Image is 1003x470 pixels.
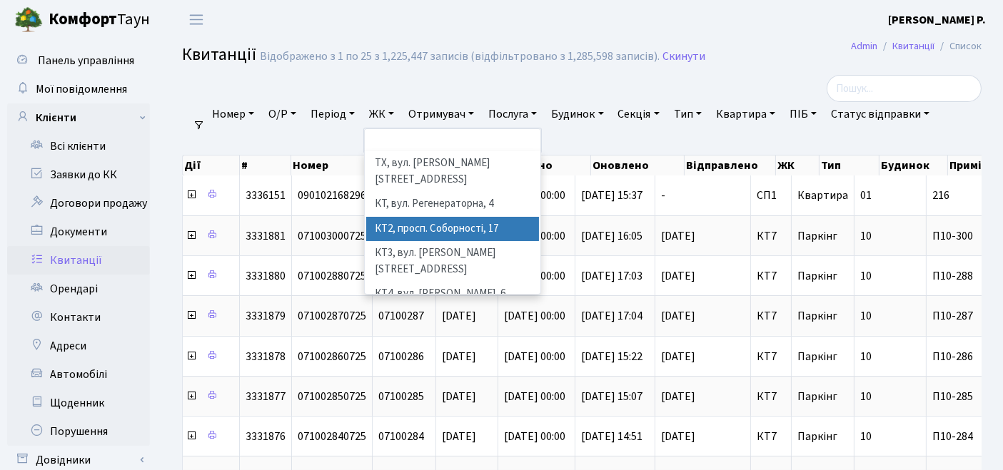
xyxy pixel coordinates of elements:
span: [DATE] [661,391,745,402]
span: [DATE] [442,308,476,324]
span: [DATE] 15:22 [581,349,642,364]
span: [DATE] [661,351,745,362]
span: Панель управління [38,53,134,68]
span: [DATE] [661,270,745,282]
a: Всі клієнти [7,132,150,160]
input: Пошук... [827,75,982,102]
th: Створено [498,155,591,175]
li: Список [934,39,982,54]
a: [PERSON_NAME] Р. [888,11,986,29]
span: 071003000725 [298,228,366,244]
span: [DATE] 17:04 [581,308,642,324]
a: Договори продажу [7,189,150,218]
a: Орендарі [7,275,150,303]
span: 3331881 [246,228,286,244]
th: Відправлено [685,155,775,175]
a: Статус відправки [825,102,935,126]
th: Оновлено [591,155,685,175]
span: [DATE] 15:07 [581,389,642,404]
span: [DATE] 00:00 [504,429,565,444]
div: Відображено з 1 по 25 з 1,225,447 записів (відфільтровано з 1,285,598 записів). [260,50,660,63]
span: [DATE] [661,310,745,322]
li: КТ4, вул. [PERSON_NAME], 6 [366,282,540,307]
a: Послуга [483,102,543,126]
span: Мої повідомлення [36,81,127,97]
span: КТ7 [757,431,785,442]
a: Клієнти [7,103,150,132]
span: 071002850725 [298,389,366,404]
span: [DATE] [442,429,476,444]
a: Номер [206,102,260,126]
span: Паркінг [797,308,837,324]
li: КТ2, просп. Соборності, 17 [366,217,540,242]
a: Контакти [7,303,150,332]
li: ТХ, вул. [PERSON_NAME][STREET_ADDRESS] [366,151,540,192]
th: # [240,155,291,175]
span: КТ7 [757,270,785,282]
span: [DATE] 00:00 [504,389,565,404]
span: - [661,190,745,201]
span: 071002870725 [298,308,366,324]
b: Комфорт [49,8,117,31]
span: 3331880 [246,268,286,284]
span: 10 [860,349,872,364]
span: [DATE] 00:00 [504,349,565,364]
span: 07100285 [378,389,424,404]
a: Період [305,102,361,126]
span: [DATE] 00:00 [504,308,565,324]
a: ЖК [363,102,400,126]
span: Паркінг [797,389,837,404]
span: 071002840725 [298,429,366,444]
li: КТ, вул. Регенераторна, 4 [366,192,540,217]
a: О/Р [263,102,302,126]
span: СП1 [757,190,785,201]
span: 10 [860,429,872,444]
span: Квитанції [182,42,256,67]
a: Квитанції [7,246,150,275]
a: Порушення [7,417,150,446]
a: Мої повідомлення [7,75,150,103]
a: Документи [7,218,150,246]
span: Паркінг [797,429,837,444]
span: [DATE] [661,230,745,242]
img: logo.png [14,6,43,34]
span: [DATE] [442,389,476,404]
span: Паркінг [797,228,837,244]
span: 3331877 [246,389,286,404]
th: Тип [820,155,879,175]
span: 10 [860,308,872,324]
span: 090102168296 [298,188,366,203]
span: 3331879 [246,308,286,324]
span: [DATE] 17:03 [581,268,642,284]
th: Дії [183,155,240,175]
button: Переключити навігацію [178,8,214,31]
a: Скинути [662,50,705,63]
th: Будинок [879,155,948,175]
a: Секція [613,102,665,126]
a: Будинок [545,102,609,126]
a: Заявки до КК [7,160,150,189]
span: КТ7 [757,351,785,362]
a: Тип [668,102,707,126]
span: 071002860725 [298,349,366,364]
th: ЖК [776,155,820,175]
a: ПІБ [784,102,822,126]
span: Паркінг [797,268,837,284]
span: [DATE] 15:37 [581,188,642,203]
a: Панель управління [7,46,150,75]
span: Паркінг [797,349,837,364]
span: 3336151 [246,188,286,203]
span: КТ7 [757,391,785,402]
nav: breadcrumb [830,31,1003,61]
span: 07100287 [378,308,424,324]
a: Admin [851,39,877,53]
span: [DATE] 14:51 [581,429,642,444]
span: [DATE] 16:05 [581,228,642,244]
a: Адреси [7,332,150,360]
span: 3331876 [246,429,286,444]
span: 07100284 [378,429,424,444]
a: Автомобілі [7,360,150,389]
span: КТ7 [757,230,785,242]
a: Квитанції [892,39,934,53]
th: Номер [291,155,371,175]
